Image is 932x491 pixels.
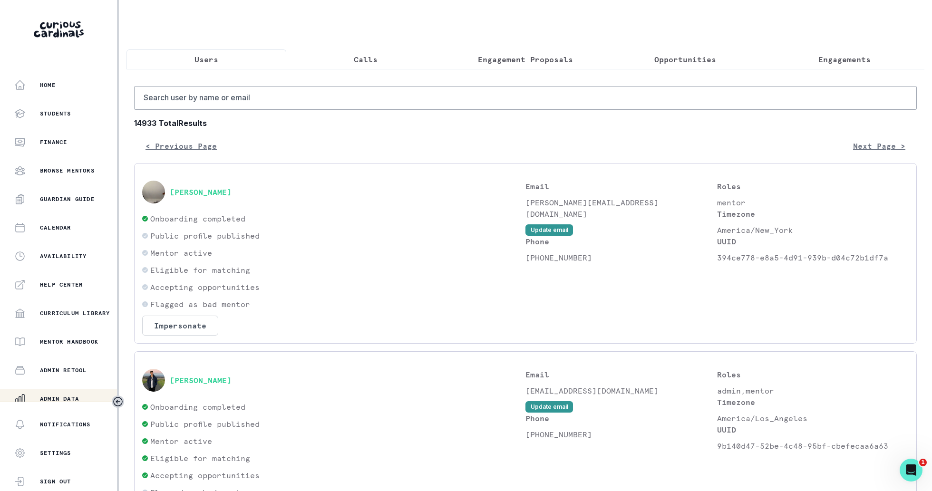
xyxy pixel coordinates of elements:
[150,435,212,447] p: Mentor active
[170,375,232,385] button: [PERSON_NAME]
[525,181,717,192] p: Email
[717,396,909,408] p: Timezone
[150,230,260,241] p: Public profile published
[40,195,95,203] p: Guardian Guide
[150,264,250,276] p: Eligible for matching
[717,197,909,208] p: mentor
[150,281,260,293] p: Accepting opportunities
[354,54,378,65] p: Calls
[142,316,218,336] button: Impersonate
[150,470,260,481] p: Accepting opportunities
[717,224,909,236] p: America/New_York
[134,136,228,155] button: < Previous Page
[717,236,909,247] p: UUID
[717,208,909,220] p: Timezone
[717,181,909,192] p: Roles
[525,369,717,380] p: Email
[654,54,716,65] p: Opportunities
[717,413,909,424] p: America/Los_Angeles
[150,401,245,413] p: Onboarding completed
[150,213,245,224] p: Onboarding completed
[478,54,573,65] p: Engagement Proposals
[40,449,71,457] p: Settings
[525,413,717,424] p: Phone
[40,224,71,231] p: Calendar
[525,429,717,440] p: [PHONE_NUMBER]
[40,338,98,346] p: Mentor Handbook
[525,236,717,247] p: Phone
[40,110,71,117] p: Students
[525,197,717,220] p: [PERSON_NAME][EMAIL_ADDRESS][DOMAIN_NAME]
[194,54,218,65] p: Users
[717,385,909,396] p: admin,mentor
[717,424,909,435] p: UUID
[717,252,909,263] p: 394ce778-e8a5-4d91-939b-d04c72b1df7a
[40,478,71,485] p: Sign Out
[40,281,83,289] p: Help Center
[40,138,67,146] p: Finance
[900,459,922,481] iframe: Intercom live chat
[134,117,917,129] b: 14933 Total Results
[40,309,110,317] p: Curriculum Library
[717,440,909,452] p: 9b140d47-52be-4c48-95bf-cbefecaa6a63
[525,252,717,263] p: [PHONE_NUMBER]
[150,298,250,310] p: Flagged as bad mentor
[40,81,56,89] p: Home
[717,369,909,380] p: Roles
[150,418,260,430] p: Public profile published
[40,167,95,174] p: Browse Mentors
[40,421,91,428] p: Notifications
[525,401,573,413] button: Update email
[818,54,871,65] p: Engagements
[170,187,232,197] button: [PERSON_NAME]
[525,385,717,396] p: [EMAIL_ADDRESS][DOMAIN_NAME]
[112,395,124,408] button: Toggle sidebar
[40,395,79,403] p: Admin Data
[34,21,84,38] img: Curious Cardinals Logo
[150,247,212,259] p: Mentor active
[150,452,250,464] p: Eligible for matching
[842,136,917,155] button: Next Page >
[40,366,87,374] p: Admin Retool
[525,224,573,236] button: Update email
[40,252,87,260] p: Availability
[919,459,927,466] span: 1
